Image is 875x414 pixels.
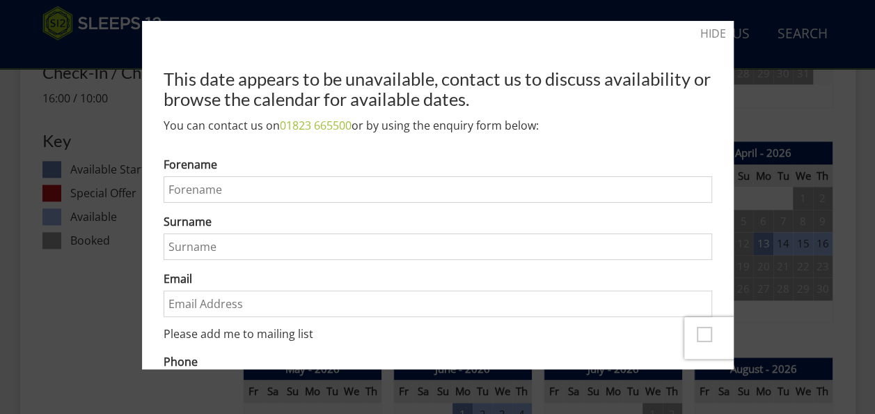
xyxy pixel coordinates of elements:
[164,353,712,370] label: Phone
[164,270,712,287] label: Email
[700,25,726,42] a: HIDE
[164,117,712,134] p: You can contact us on or by using the enquiry form below:
[280,118,352,133] a: 01823 665500
[164,328,691,343] label: Please add me to mailing list
[164,213,712,230] label: Surname
[164,233,712,260] input: Surname
[164,291,712,317] input: Email Address
[684,317,862,359] iframe: reCAPTCHA
[164,69,712,108] h2: This date appears to be unavailable, contact us to discuss availability or browse the calendar fo...
[164,156,712,173] label: Forename
[164,176,712,203] input: Forename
